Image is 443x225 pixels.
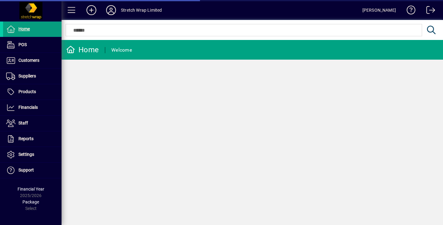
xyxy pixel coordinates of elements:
span: Home [18,26,30,31]
span: Staff [18,120,28,125]
span: POS [18,42,27,47]
a: Settings [3,147,62,162]
div: Stretch Wrap Limited [121,5,162,15]
a: Support [3,163,62,178]
a: Products [3,84,62,100]
a: Suppliers [3,69,62,84]
span: Financials [18,105,38,110]
span: Products [18,89,36,94]
a: Logout [422,1,435,21]
span: Settings [18,152,34,157]
span: Support [18,168,34,172]
a: Knowledge Base [402,1,416,21]
span: Customers [18,58,39,63]
div: Home [66,45,99,55]
button: Profile [101,5,121,16]
span: Reports [18,136,34,141]
span: Package [22,199,39,204]
button: Add [82,5,101,16]
a: Reports [3,131,62,147]
span: Financial Year [18,187,44,191]
a: POS [3,37,62,53]
a: Customers [3,53,62,68]
span: Suppliers [18,73,36,78]
div: [PERSON_NAME] [362,5,396,15]
div: Welcome [111,45,132,55]
a: Financials [3,100,62,115]
a: Staff [3,116,62,131]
